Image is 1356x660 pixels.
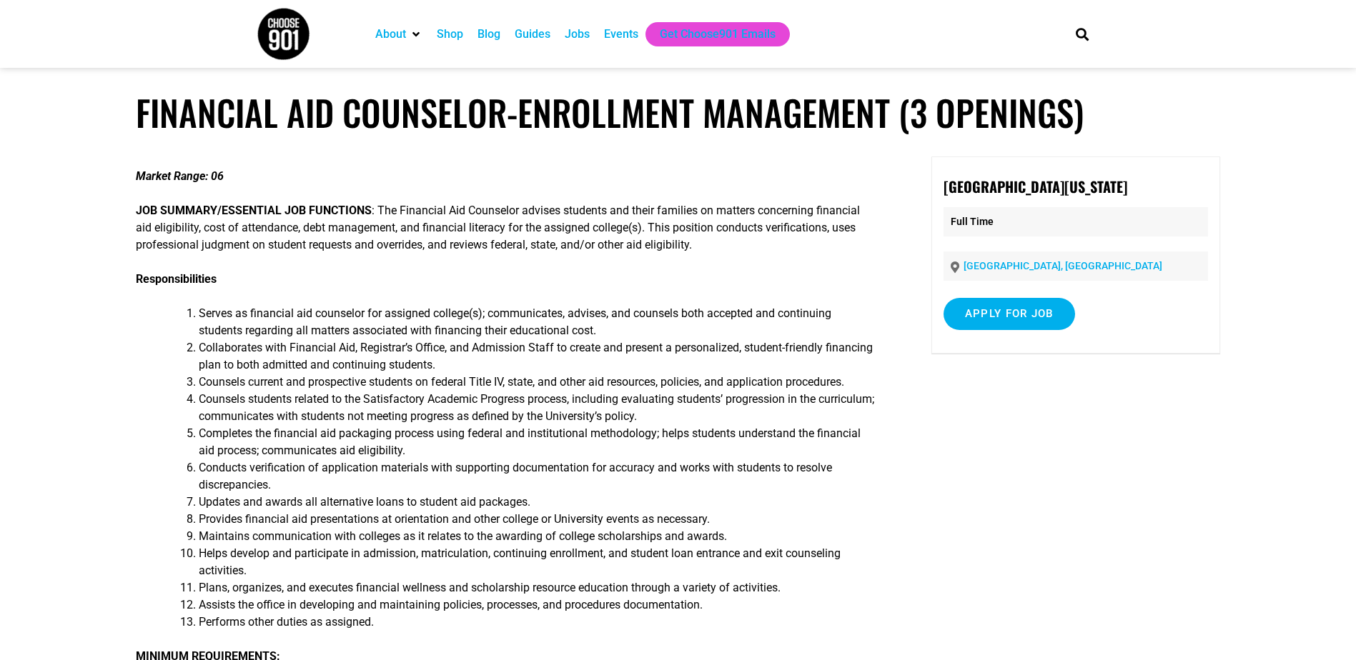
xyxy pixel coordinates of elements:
li: Updates and awards all alternative loans to student aid packages. [199,494,877,511]
li: Helps develop and participate in admission, matriculation, continuing enrollment, and student loa... [199,545,877,579]
a: Blog [477,26,500,43]
li: Serves as financial aid counselor for assigned college(s); communicates, advises, and counsels bo... [199,305,877,339]
li: Plans, organizes, and executes financial wellness and scholarship resource education through a va... [199,579,877,596]
strong: Responsibilities [136,272,217,286]
li: Completes the financial aid packaging process using federal and institutional methodology; helps ... [199,425,877,459]
a: Events [604,26,638,43]
li: Collaborates with Financial Aid, Registrar’s Office, and Admission Staff to create and present a ... [199,339,877,374]
a: Guides [515,26,550,43]
a: Jobs [565,26,590,43]
h1: Financial Aid Counselor-Enrollment Management (3 Openings) [136,91,1221,134]
li: Performs other duties as assigned. [199,614,877,631]
div: About [368,22,430,46]
strong: JOB SUMMARY/ESSENTIAL JOB FUNCTIONS [136,204,372,217]
li: Assists the office in developing and maintaining policies, processes, and procedures documentation. [199,596,877,614]
a: Shop [437,26,463,43]
p: : The Financial Aid Counselor advises students and their families on matters concerning financial... [136,202,877,254]
li: Maintains communication with colleges as it relates to the awarding of college scholarships and a... [199,528,877,545]
div: Search [1070,22,1094,46]
nav: Main nav [368,22,1051,46]
li: Counsels current and prospective students on federal Title IV, state, and other aid resources, po... [199,374,877,391]
a: [GEOGRAPHIC_DATA], [GEOGRAPHIC_DATA] [964,260,1162,271]
input: Apply for job [944,298,1075,330]
a: Get Choose901 Emails [660,26,776,43]
li: Conducts verification of application materials with supporting documentation for accuracy and wor... [199,459,877,494]
p: Full Time [944,207,1208,236]
strong: Market Range: 06 [136,169,224,183]
li: Counsels students related to the Satisfactory Academic Progress process, including evaluating stu... [199,391,877,425]
a: About [375,26,406,43]
strong: [GEOGRAPHIC_DATA][US_STATE] [944,176,1127,197]
li: Provides financial aid presentations at orientation and other college or University events as nec... [199,511,877,528]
